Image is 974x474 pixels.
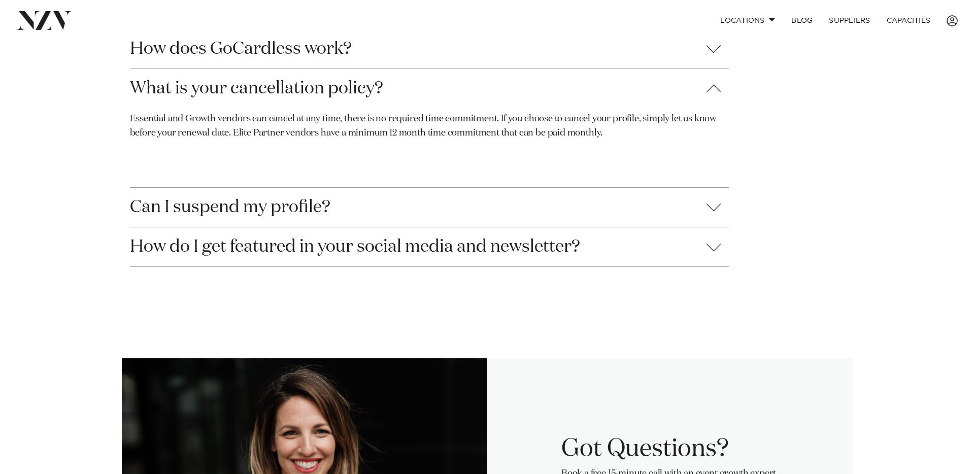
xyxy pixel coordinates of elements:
[130,29,729,69] button: How does GoCardless work?
[130,227,729,266] button: How do I get featured in your social media and newsletter?
[130,69,729,108] button: What is your cancellation policy?
[879,10,939,31] a: Capacities
[16,11,72,29] img: nzv-logo.png
[783,10,821,31] a: BLOG
[712,10,783,31] a: Locations
[130,188,729,227] button: Can I suspend my profile?
[561,433,778,465] h2: Got Questions?
[821,10,878,31] a: SUPPLIERS
[130,114,717,138] span: Essential and Growth vendors can cancel at any time, there is no required time commitment. If you...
